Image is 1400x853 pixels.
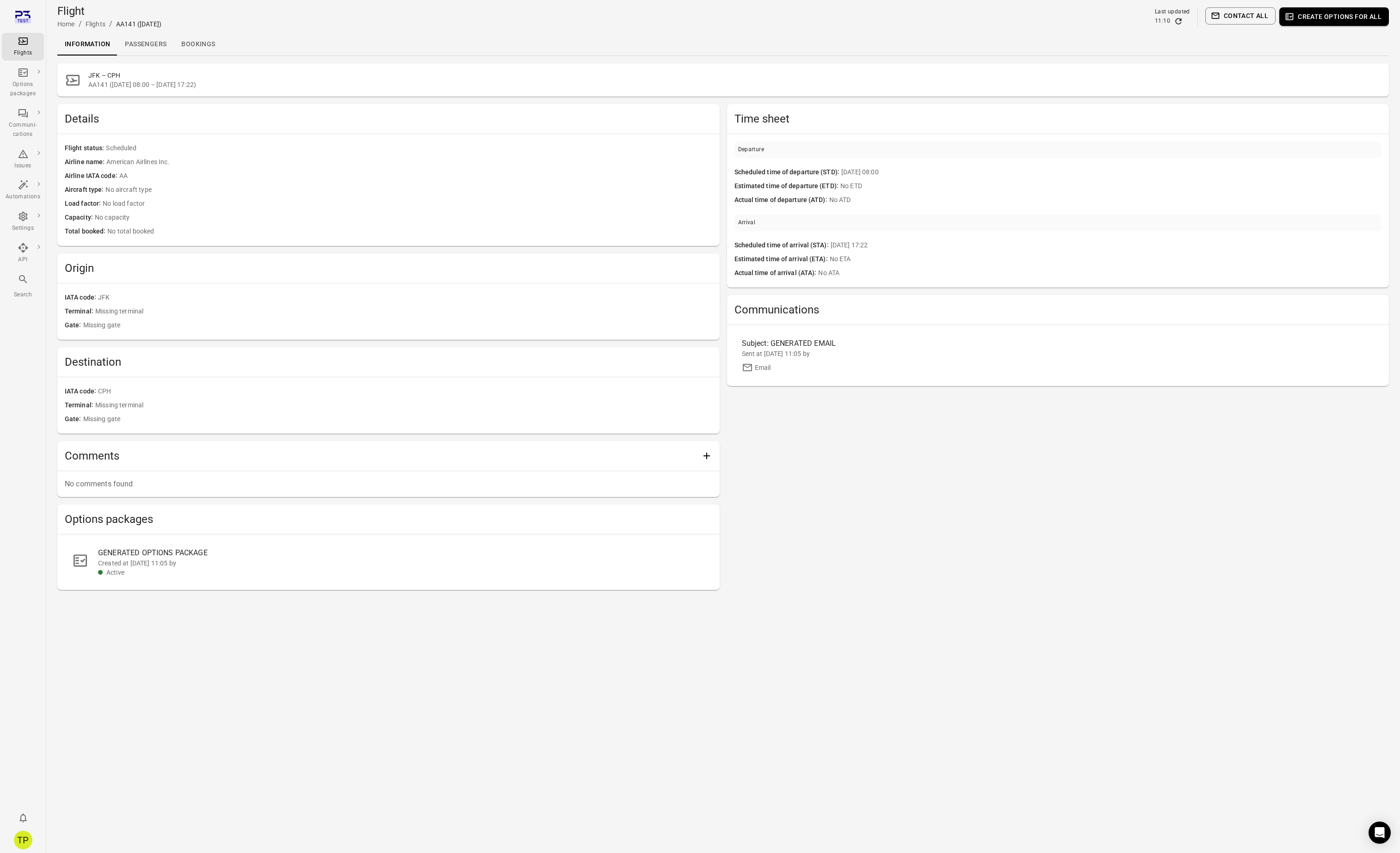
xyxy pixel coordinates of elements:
[106,568,705,577] div: Active
[2,64,44,101] a: Options packages
[697,447,716,465] button: Add comment
[6,161,40,171] div: Issues
[734,302,1382,317] h2: Communications
[83,414,712,424] span: Missing gate
[840,181,1381,191] span: No ETD
[65,387,98,397] span: IATA code
[734,195,829,205] span: Actual time of departure (ATD)
[6,121,40,139] div: Communi-cations
[10,827,36,853] button: Tómas Páll Máté
[14,831,32,849] div: TP
[98,387,712,397] span: CPH
[65,199,103,209] span: Load factor
[103,199,712,209] span: No load factor
[83,320,712,331] span: Missing gate
[119,171,712,181] span: AA
[734,240,831,251] span: Scheduled time of arrival (STA)
[734,332,1382,379] a: Subject: GENERATED EMAILSent at [DATE] 11:05 byEmail
[738,145,765,154] div: Departure
[65,143,106,153] span: Flight status
[1205,7,1276,25] button: Contact all
[734,167,841,178] span: Scheduled time of departure (STD)
[86,20,105,28] a: Flights
[65,355,712,369] h2: Destination
[65,414,83,424] span: Gate
[1279,7,1389,26] button: Create options for all
[79,18,82,30] li: /
[65,261,712,276] h2: Origin
[2,105,44,142] a: Communi-cations
[6,290,40,300] div: Search
[65,448,697,463] h2: Comments
[65,171,119,181] span: Airline IATA code
[65,479,712,490] p: No comments found
[109,18,112,30] li: /
[106,157,712,167] span: American Airlines Inc.
[88,71,1381,80] h2: JFK – CPH
[116,19,161,29] div: AA141 ([DATE])
[734,254,830,264] span: Estimated time of arrival (ETA)
[57,20,75,28] a: Home
[65,185,105,195] span: Aircraft type
[742,349,1375,358] div: Sent at [DATE] 11:05 by
[98,547,705,558] div: GENERATED OPTIONS PACKAGE
[2,146,44,173] a: Issues
[6,192,40,202] div: Automations
[65,542,712,583] a: GENERATED OPTIONS PACKAGECreated at [DATE] 11:05 byActive
[841,167,1381,178] span: [DATE] 08:00
[2,177,44,204] a: Automations
[57,18,161,30] nav: Breadcrumbs
[734,268,819,278] span: Actual time of arrival (ATA)
[65,111,712,126] h2: Details
[831,240,1381,251] span: [DATE] 17:22
[88,80,1381,89] span: AA141 ([DATE] 08:00 – [DATE] 17:22)
[105,185,712,195] span: No aircraft type
[65,307,95,317] span: Terminal
[829,195,1381,205] span: No ATD
[57,33,117,55] a: Information
[106,143,712,153] span: Scheduled
[65,400,95,411] span: Terminal
[57,33,1389,55] div: Local navigation
[1155,17,1170,26] div: 11:10
[65,293,98,303] span: IATA code
[117,33,174,55] a: Passengers
[2,271,44,302] button: Search
[2,208,44,236] a: Settings
[2,33,44,61] a: Flights
[65,320,83,331] span: Gate
[98,293,712,303] span: JFK
[734,111,1382,126] h2: Time sheet
[65,157,106,167] span: Airline name
[742,338,1216,349] div: Subject: GENERATED EMAIL
[6,224,40,233] div: Settings
[65,512,712,527] h2: Options packages
[6,49,40,58] div: Flights
[1369,822,1391,844] div: Open Intercom Messenger
[830,254,1381,264] span: No ETA
[6,80,40,98] div: Options packages
[734,181,840,191] span: Estimated time of departure (ETD)
[95,400,712,411] span: Missing terminal
[1174,17,1183,26] button: Refresh data
[107,227,712,237] span: No total booked
[57,4,161,18] h1: Flight
[738,218,756,227] div: Arrival
[95,213,712,223] span: No capacity
[174,33,222,55] a: Bookings
[14,809,32,827] button: Notifications
[755,363,771,372] div: Email
[6,255,40,264] div: API
[65,213,95,223] span: Capacity
[818,268,1381,278] span: No ATA
[1155,7,1190,17] div: Last updated
[65,227,107,237] span: Total booked
[2,239,44,267] a: API
[95,307,712,317] span: Missing terminal
[98,558,705,568] div: Created at [DATE] 11:05 by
